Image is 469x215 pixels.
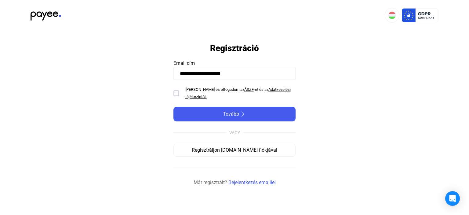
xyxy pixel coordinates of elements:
a: Bejelentkezés emaillel [228,179,276,186]
span: [PERSON_NAME] és elfogadom az [185,87,244,92]
img: gdpr [402,8,438,23]
span: Tovább [223,110,239,118]
img: HU [388,12,396,19]
span: Már regisztrált? [194,179,227,186]
div: Regisztráljon [DOMAIN_NAME] fiókjával [176,146,293,154]
img: arrow-right-white [239,112,246,117]
button: Továbbarrow-right-white [173,107,296,121]
h1: Regisztráció [210,43,259,54]
button: HU [385,8,399,23]
div: Open Intercom Messenger [445,191,460,206]
img: black-payee-blue-dot.svg [31,8,61,20]
div: VAGY [229,129,240,136]
a: ÁSZF [244,87,254,92]
button: Regisztráljon [DOMAIN_NAME] fiókjával [173,144,296,157]
span: Email cím [173,60,195,66]
span: -et és az [254,87,268,92]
